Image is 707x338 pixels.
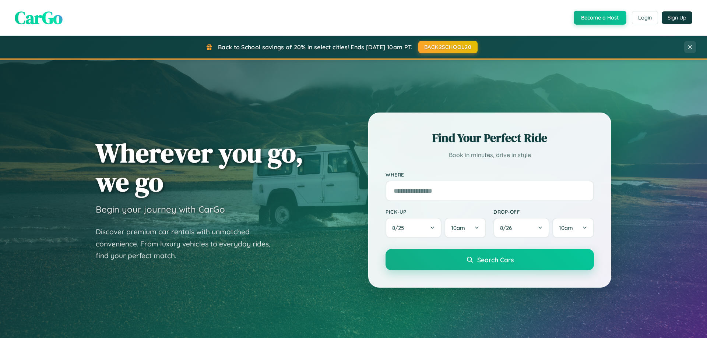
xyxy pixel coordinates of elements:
button: 10am [552,218,594,238]
span: 8 / 26 [500,224,516,231]
p: Book in minutes, drive in style [386,150,594,160]
button: Search Cars [386,249,594,270]
button: Login [632,11,658,24]
label: Pick-up [386,209,486,215]
span: 8 / 25 [392,224,408,231]
button: 10am [444,218,486,238]
button: 8/26 [493,218,549,238]
span: Search Cars [477,256,514,264]
button: Become a Host [574,11,626,25]
span: 10am [559,224,573,231]
label: Where [386,171,594,178]
span: CarGo [15,6,63,30]
label: Drop-off [493,209,594,215]
button: BACK2SCHOOL20 [418,41,478,53]
button: 8/25 [386,218,442,238]
h3: Begin your journey with CarGo [96,204,225,215]
button: Sign Up [662,11,692,24]
h2: Find Your Perfect Ride [386,130,594,146]
span: 10am [451,224,465,231]
h1: Wherever you go, we go [96,138,303,196]
span: Back to School savings of 20% in select cities! Ends [DATE] 10am PT. [218,43,412,51]
p: Discover premium car rentals with unmatched convenience. From luxury vehicles to everyday rides, ... [96,226,280,262]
